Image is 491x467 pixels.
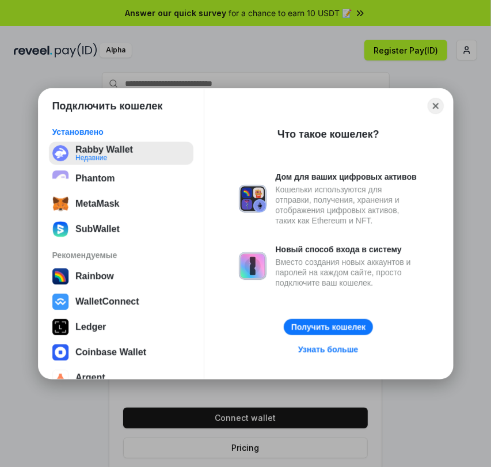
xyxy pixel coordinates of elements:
[52,221,68,237] img: svg+xml;base64,PHN2ZyB3aWR0aD0iMTYwIiBoZWlnaHQ9IjE2MCIgZmlsbD0ibm9uZSIgeG1sbnM9Imh0dHA6Ly93d3cudz...
[49,316,193,339] button: Ledger
[75,199,119,209] div: MetaMask
[276,244,418,255] div: Новый способ входа в систему
[49,167,193,190] button: Phantom
[49,218,193,241] button: SubWallet
[75,224,120,234] div: SubWallet
[52,170,68,187] img: epq2vO3P5aLWl15yRS7Q49p1fHTx2Sgh99jU3kfXv7cnPATIVQHAx5oQs66JWv3SWEjHOsb3kKgmE5WNBxBId7C8gm8wEgOvz...
[75,271,114,282] div: Rainbow
[75,144,133,154] div: Rabby Wallet
[239,185,267,212] img: svg+xml,%3Csvg%20xmlns%3D%22http%3A%2F%2Fwww.w3.org%2F2000%2Fsvg%22%20fill%3D%22none%22%20viewBox...
[75,173,115,184] div: Phantom
[298,344,358,355] div: Узнать больше
[277,127,379,141] div: Что такое кошелек?
[52,370,68,386] img: svg+xml,%3Csvg%20width%3D%2228%22%20height%3D%2228%22%20viewBox%3D%220%200%2028%2028%22%20fill%3D...
[49,290,193,313] button: WalletConnect
[284,319,373,335] button: Получить кошелек
[49,366,193,389] button: Argent
[52,196,68,212] img: svg+xml;base64,PHN2ZyBmaWxsPSJub25lIiBoZWlnaHQ9IjMzIiB2aWV3Qm94PSIwIDAgMzUgMzMiIHdpZHRoPSIzNSIgeG...
[52,268,68,284] img: svg+xml,%3Csvg%20width%3D%22120%22%20height%3D%22120%22%20viewBox%3D%220%200%20120%20120%22%20fil...
[291,322,366,332] div: Получить кошелек
[75,347,146,358] div: Coinbase Wallet
[52,294,68,310] img: svg+xml,%3Csvg%20width%3D%2228%22%20height%3D%2228%22%20viewBox%3D%220%200%2028%2028%22%20fill%3D...
[52,99,163,113] h1: Подключить кошелек
[276,184,418,226] div: Кошельки используются для отправки, получения, хранения и отображения цифровых активов, таких как...
[49,341,193,364] button: Coinbase Wallet
[75,373,105,383] div: Argent
[276,257,418,288] div: Вместо создания новых аккаунтов и паролей на каждом сайте, просто подключите ваш кошелек.
[52,250,190,260] div: Рекомендуемые
[75,297,139,307] div: WalletConnect
[49,142,193,165] button: Rabby WalletНедавние
[239,252,267,280] img: svg+xml,%3Csvg%20xmlns%3D%22http%3A%2F%2Fwww.w3.org%2F2000%2Fsvg%22%20fill%3D%22none%22%20viewBox...
[276,172,418,182] div: Дом для ваших цифровых активов
[49,192,193,215] button: MetaMask
[75,154,133,161] div: Недавние
[52,145,68,161] img: svg+xml;base64,PHN2ZyB3aWR0aD0iMzIiIGhlaWdodD0iMzIiIHZpZXdCb3g9IjAgMCAzMiAzMiIgZmlsbD0ibm9uZSIgeG...
[52,319,68,335] img: svg+xml,%3Csvg%20xmlns%3D%22http%3A%2F%2Fwww.w3.org%2F2000%2Fsvg%22%20width%3D%2228%22%20height%3...
[291,342,365,357] a: Узнать больше
[428,98,444,114] button: Close
[52,344,68,360] img: svg+xml,%3Csvg%20width%3D%2228%22%20height%3D%2228%22%20viewBox%3D%220%200%2028%2028%22%20fill%3D...
[52,127,190,137] div: Установлено
[49,265,193,288] button: Rainbow
[75,322,106,332] div: Ledger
